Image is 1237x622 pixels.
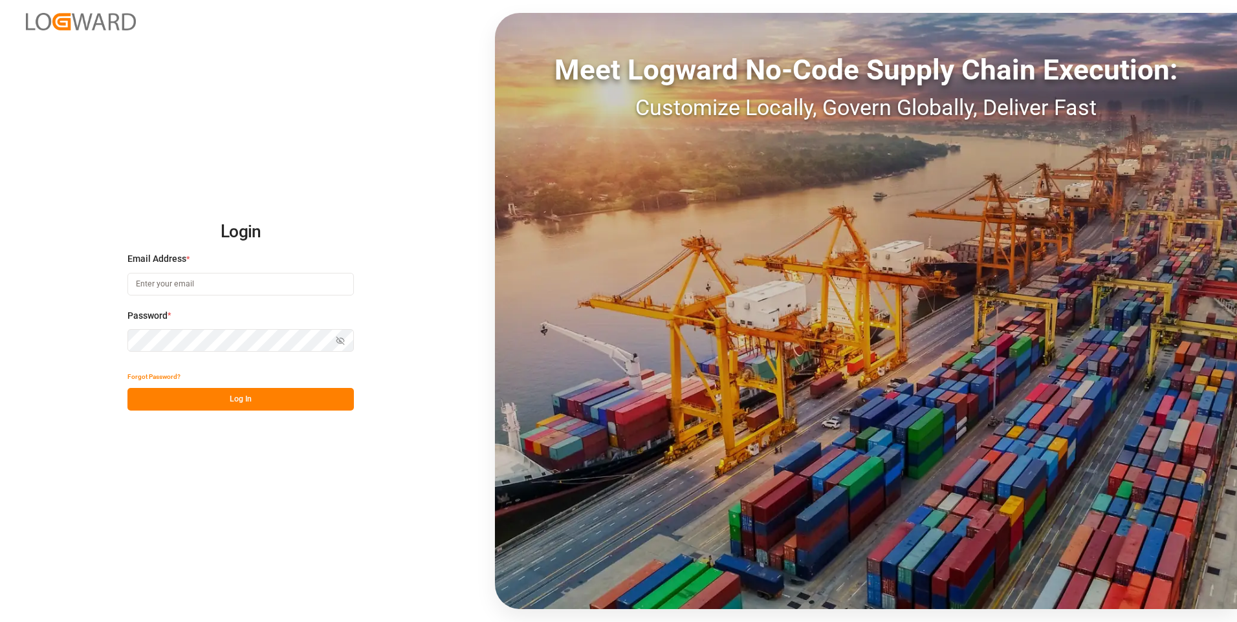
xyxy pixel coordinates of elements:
[26,13,136,30] img: Logward_new_orange.png
[495,91,1237,124] div: Customize Locally, Govern Globally, Deliver Fast
[127,309,168,323] span: Password
[127,211,354,253] h2: Login
[127,273,354,295] input: Enter your email
[127,365,181,388] button: Forgot Password?
[127,252,186,266] span: Email Address
[495,48,1237,91] div: Meet Logward No-Code Supply Chain Execution:
[127,388,354,411] button: Log In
